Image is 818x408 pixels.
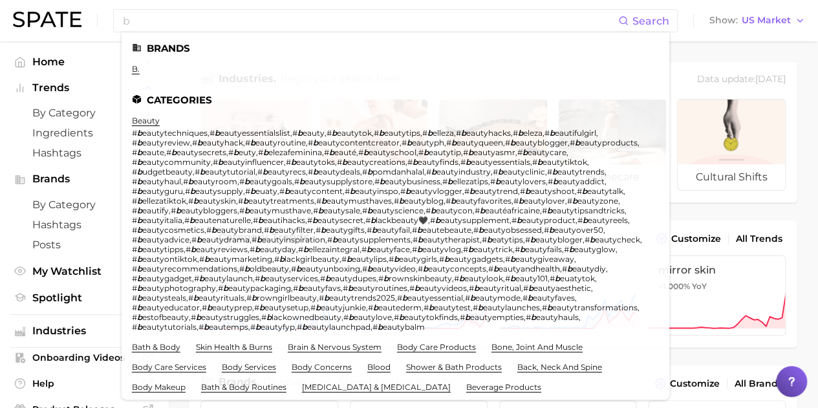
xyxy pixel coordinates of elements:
[466,157,471,167] em: b
[552,206,625,215] span: eautytipsandtricks
[32,325,136,337] span: Industries
[367,167,372,177] em: b
[543,157,587,167] span: eautytiktok
[195,167,200,177] span: #
[537,157,543,167] em: b
[372,206,424,215] span: eautyscience
[691,281,706,292] span: YoY
[436,167,491,177] span: eautyindustry
[192,138,197,147] span: #
[651,374,723,392] button: Customize
[493,167,498,177] span: #
[327,128,332,138] span: #
[132,43,659,54] li: Brands
[200,167,205,177] em: b
[321,196,327,206] em: b
[10,215,158,235] a: Hashtags
[263,167,268,177] em: b
[418,147,424,157] span: #
[132,138,137,147] span: #
[10,288,158,308] a: Spotlight
[239,206,244,215] span: #
[490,177,495,186] span: #
[442,177,447,186] span: #
[201,382,286,392] a: bath & body routines
[250,177,292,186] span: eautygoals
[258,215,263,225] em: b
[137,167,142,177] em: b
[498,167,503,177] em: b
[244,206,250,215] em: b
[142,167,193,177] span: udgetbeauty
[132,206,137,215] span: #
[183,177,188,186] span: #
[429,147,461,157] span: eautytip
[32,107,136,119] span: by Category
[137,128,142,138] em: b
[347,157,405,167] span: eautycreations
[258,147,263,157] span: #
[363,147,369,157] em: b
[358,147,363,157] span: #
[632,15,669,27] span: Search
[190,186,195,196] em: b
[196,342,272,352] a: skin health & burns
[658,281,689,291] span: >1,000%
[337,157,342,167] span: #
[308,167,313,177] span: #
[350,186,355,196] em: b
[313,206,318,215] span: #
[195,186,243,196] span: eautysupply
[552,167,557,177] em: b
[505,138,510,147] span: #
[334,147,356,157] span: eauté
[132,94,659,105] li: Categories
[32,378,136,389] span: Help
[475,186,518,196] span: eautytrend
[218,157,223,167] em: b
[431,206,436,215] em: b
[132,128,643,332] div: , , , , , , , , , , , , , , , , , , , , , , , , , , , , , , , , , , , , , , , , , , , , , , , , ,...
[142,147,164,157] span: eaute
[567,196,572,206] span: #
[193,177,237,186] span: eautyroom
[524,196,565,206] span: eautylover
[257,167,263,177] span: #
[189,215,195,225] em: b
[453,177,488,186] span: ellezatips
[222,362,276,372] a: body services
[32,199,136,211] span: by Category
[327,196,392,206] span: eautymusthaves
[142,196,186,206] span: ellezatiktok
[137,196,142,206] em: b
[171,206,176,215] span: #
[292,128,297,138] span: #
[181,206,237,215] span: eautybloggers
[503,167,545,177] span: eautyclinic
[519,196,524,206] em: b
[406,362,502,372] a: shower & bath products
[337,128,372,138] span: eautytok
[658,264,776,276] span: mirror skin
[697,71,786,89] div: Data update: [DATE]
[446,138,451,147] span: #
[413,157,418,167] em: b
[362,206,367,215] span: #
[185,186,190,196] span: #
[532,157,537,167] span: #
[394,196,399,206] span: #
[10,52,158,72] a: Home
[10,143,158,163] a: Hashtags
[10,78,158,98] button: Trends
[32,265,136,277] span: My Watchlist
[318,167,360,177] span: eautydeals
[10,321,158,341] button: Industries
[177,147,226,157] span: eautysecrets
[548,177,553,186] span: #
[253,215,258,225] span: #
[412,138,444,147] span: eautyph
[422,128,427,138] span: #
[197,138,202,147] em: b
[132,116,160,125] a: beauty
[513,128,518,138] span: #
